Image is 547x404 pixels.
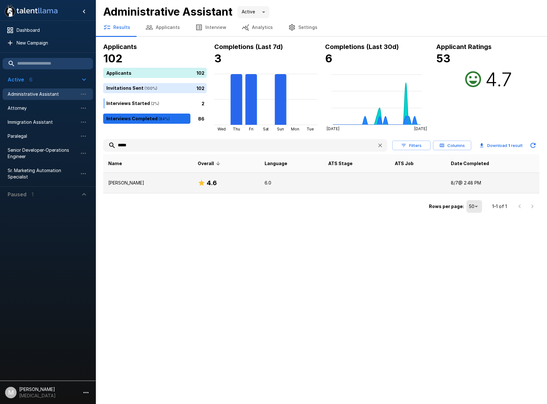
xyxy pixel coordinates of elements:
p: 6.0 [265,180,318,186]
b: 6 [325,52,332,65]
td: 8/7 @ 2:48 PM [446,173,539,193]
button: Interview [188,18,234,36]
tspan: Sat [263,127,269,131]
button: Settings [281,18,325,36]
div: 50 [466,200,482,213]
tspan: Tue [307,127,314,131]
b: 102 [103,52,123,65]
h2: 4.7 [485,68,512,91]
button: Columns [433,141,471,150]
button: Results [96,18,138,36]
p: 2 [202,100,204,107]
span: Language [265,160,287,167]
h6: 4.6 [207,178,217,188]
button: Filters [392,141,430,150]
p: 1–1 of 1 [492,203,507,210]
button: Analytics [234,18,281,36]
p: Rows per page: [429,203,464,210]
span: ATS Stage [328,160,352,167]
b: Completions (Last 7d) [214,43,283,51]
tspan: Mon [291,127,299,131]
b: 3 [214,52,222,65]
button: Download 1 result [477,139,525,152]
button: Applicants [138,18,188,36]
span: Date Completed [451,160,489,167]
tspan: Thu [233,127,240,131]
b: 53 [436,52,451,65]
tspan: Sun [277,127,284,131]
b: Applicant Ratings [436,43,492,51]
tspan: Fri [249,127,253,131]
p: 102 [196,69,204,76]
tspan: [DATE] [327,126,339,131]
button: Updated Today - 1:56 PM [527,139,539,152]
b: Administrative Assistant [103,5,232,18]
tspan: [DATE] [414,126,427,131]
p: 86 [198,115,204,122]
b: Completions (Last 30d) [325,43,399,51]
b: 1 [508,143,510,148]
tspan: Wed [217,127,226,131]
span: Name [108,160,122,167]
b: Applicants [103,43,137,51]
p: [PERSON_NAME] [108,180,188,186]
p: 102 [196,85,204,91]
span: Overall [198,160,222,167]
span: ATS Job [395,160,414,167]
div: Active [238,6,269,18]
